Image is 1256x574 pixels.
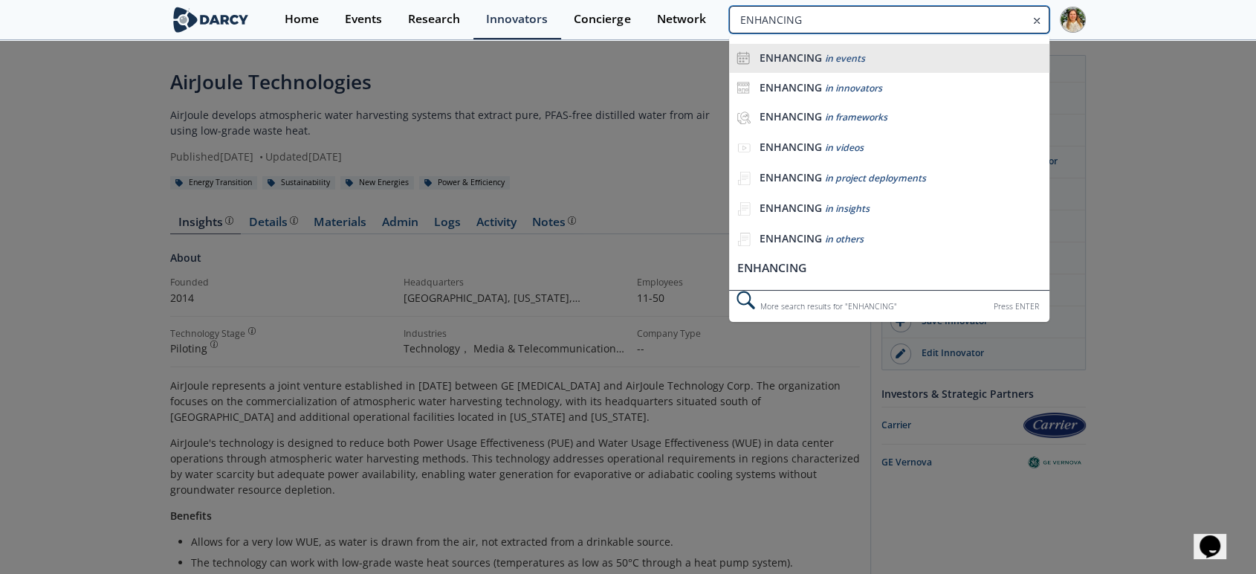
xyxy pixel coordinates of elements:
[825,172,926,184] span: in project deployments
[760,109,822,123] b: ENHANCING
[760,231,822,245] b: ENHANCING
[486,13,548,25] div: Innovators
[729,6,1049,33] input: Advanced Search
[994,299,1039,315] div: Press ENTER
[760,170,822,184] b: ENHANCING
[737,81,750,94] img: icon
[729,290,1049,322] div: More search results for " ENHANCING "
[170,7,251,33] img: logo-wide.svg
[825,233,864,245] span: in others
[760,140,822,154] b: ENHANCING
[408,13,460,25] div: Research
[760,80,822,94] b: ENHANCING
[825,202,870,215] span: in insights
[825,141,864,154] span: in videos
[574,13,630,25] div: Concierge
[760,51,822,65] b: ENHANCING
[825,82,882,94] span: in innovators
[1194,515,1241,559] iframe: chat widget
[737,51,750,65] img: icon
[760,201,822,215] b: ENHANCING
[656,13,705,25] div: Network
[1060,7,1086,33] img: Profile
[345,13,382,25] div: Events
[825,52,865,65] span: in events
[285,13,319,25] div: Home
[729,255,1049,283] li: ENHANCING
[825,111,887,123] span: in frameworks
